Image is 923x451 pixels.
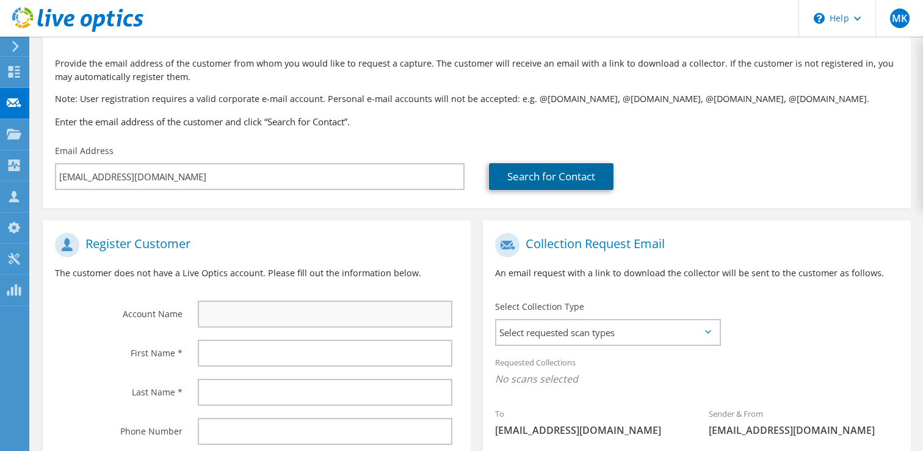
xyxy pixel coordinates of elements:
[709,424,898,437] span: [EMAIL_ADDRESS][DOMAIN_NAME]
[495,372,899,386] span: No scans selected
[496,320,719,345] span: Select requested scan types
[495,301,584,313] label: Select Collection Type
[55,57,899,84] p: Provide the email address of the customer from whom you would like to request a capture. The cust...
[55,301,183,320] label: Account Name
[697,401,910,443] div: Sender & From
[55,266,458,280] p: The customer does not have a Live Optics account. Please fill out the information below.
[55,92,899,106] p: Note: User registration requires a valid corporate e-mail account. Personal e-mail accounts will ...
[55,145,114,157] label: Email Address
[55,340,183,359] label: First Name *
[55,115,899,128] h3: Enter the email address of the customer and click “Search for Contact”.
[55,418,183,438] label: Phone Number
[495,266,899,280] p: An email request with a link to download the collector will be sent to the customer as follows.
[489,163,614,190] a: Search for Contact
[55,233,452,257] h1: Register Customer
[483,350,911,395] div: Requested Collections
[55,379,183,398] label: Last Name *
[814,13,825,24] svg: \n
[495,424,684,437] span: [EMAIL_ADDRESS][DOMAIN_NAME]
[890,9,910,28] span: MK
[483,401,697,443] div: To
[495,233,892,257] h1: Collection Request Email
